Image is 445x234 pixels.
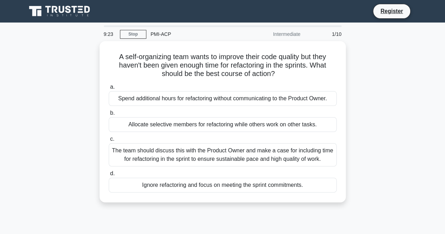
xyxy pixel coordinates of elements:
[110,84,115,90] span: a.
[376,7,407,15] a: Register
[109,91,337,106] div: Spend additional hours for refactoring without communicating to the Product Owner.
[110,110,115,116] span: b.
[243,27,305,41] div: Intermediate
[109,117,337,132] div: Allocate selective members for refactoring while others work on other tasks.
[109,143,337,166] div: The team should discuss this with the Product Owner and make a case for including time for refact...
[100,27,120,41] div: 9:23
[305,27,346,41] div: 1/10
[120,30,146,39] a: Stop
[110,170,115,176] span: d.
[110,136,114,142] span: c.
[109,178,337,192] div: Ignore refactoring and focus on meeting the sprint commitments.
[108,52,337,78] h5: A self-organizing team wants to improve their code quality but they haven't been given enough tim...
[146,27,243,41] div: PMI-ACP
